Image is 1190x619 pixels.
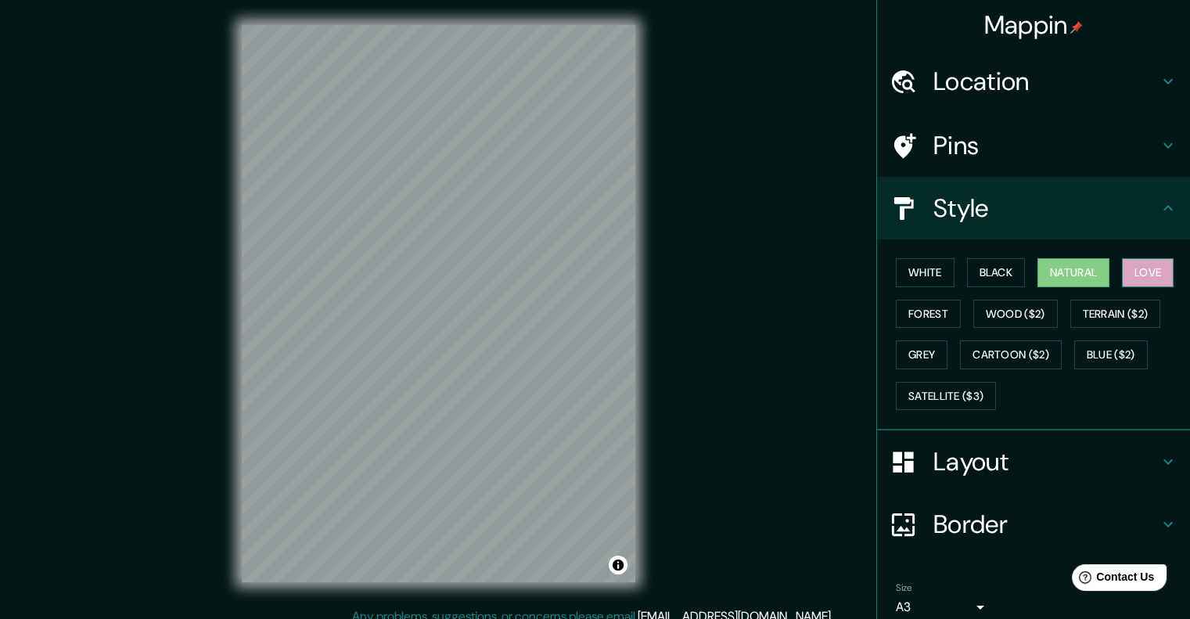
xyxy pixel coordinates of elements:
div: Border [877,493,1190,556]
button: Terrain ($2) [1070,300,1161,329]
h4: Layout [933,446,1159,477]
h4: Location [933,66,1159,97]
img: pin-icon.png [1070,21,1083,34]
h4: Border [933,509,1159,540]
iframe: Help widget launcher [1051,558,1173,602]
button: White [896,258,955,287]
button: Blue ($2) [1074,340,1148,369]
label: Size [896,581,912,595]
button: Grey [896,340,947,369]
h4: Pins [933,130,1159,161]
h4: Mappin [984,9,1084,41]
div: Style [877,177,1190,239]
button: Toggle attribution [609,556,627,574]
button: Love [1122,258,1174,287]
button: Satellite ($3) [896,382,996,411]
button: Cartoon ($2) [960,340,1062,369]
button: Wood ($2) [973,300,1058,329]
div: Layout [877,430,1190,493]
h4: Style [933,193,1159,224]
div: Location [877,50,1190,113]
button: Black [967,258,1026,287]
button: Forest [896,300,961,329]
div: Pins [877,114,1190,177]
button: Natural [1037,258,1109,287]
canvas: Map [242,25,635,582]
